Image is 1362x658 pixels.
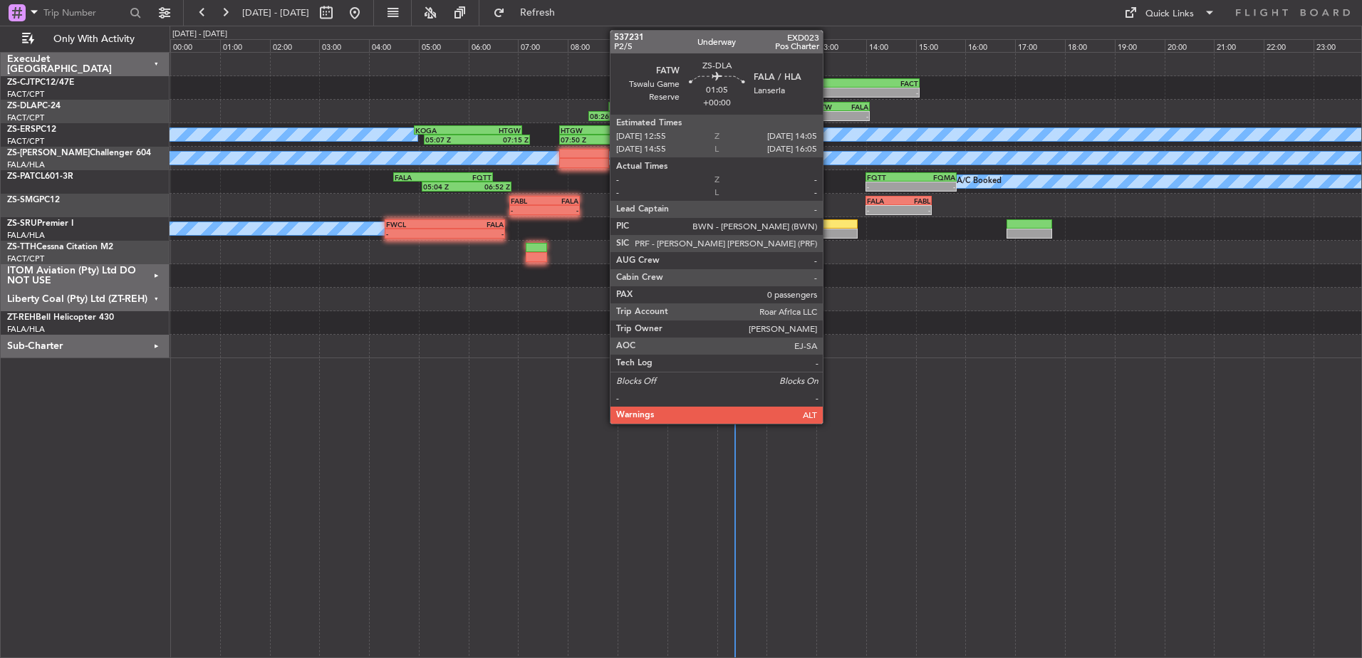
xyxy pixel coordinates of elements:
[7,102,37,110] span: ZS-DLA
[838,88,918,97] div: -
[866,39,916,52] div: 14:00
[568,39,618,52] div: 08:00
[7,78,74,87] a: ZS-CJTPC12/47E
[7,254,44,264] a: FACT/CPT
[899,197,931,205] div: FABL
[609,147,654,169] div: A/C Booked
[395,173,443,182] div: FALA
[1115,39,1165,52] div: 19:00
[867,173,911,182] div: FQTT
[759,79,839,88] div: FAGM
[899,206,931,214] div: -
[544,206,578,214] div: -
[7,324,45,335] a: FALA/HLA
[443,173,492,182] div: FQTT
[7,243,113,251] a: ZS-TTHCessna Citation M2
[423,182,467,191] div: 05:04 Z
[386,220,445,229] div: FWCL
[445,220,504,229] div: FALA
[386,229,445,238] div: -
[37,34,150,44] span: Only With Activity
[7,102,61,110] a: ZS-DLAPC-24
[1214,39,1264,52] div: 21:00
[7,89,44,100] a: FACT/CPT
[242,6,309,19] span: [DATE] - [DATE]
[561,135,600,144] div: 07:50 Z
[965,39,1015,52] div: 16:00
[867,182,911,191] div: -
[518,39,568,52] div: 07:00
[625,112,661,120] div: 09:55 Z
[7,113,44,123] a: FACT/CPT
[610,103,648,111] div: FYWH
[468,126,521,135] div: HTGW
[319,39,369,52] div: 03:00
[425,135,477,144] div: 05:07 Z
[957,171,1002,192] div: A/C Booked
[841,103,868,111] div: FALA
[7,172,73,181] a: ZS-PATCL601-3R
[7,172,35,181] span: ZS-PAT
[841,112,868,120] div: -
[618,39,667,52] div: 09:00
[170,39,220,52] div: 00:00
[7,313,114,322] a: ZT-REHBell Helicopter 430
[487,1,572,24] button: Refresh
[7,230,45,241] a: FALA/HLA
[717,39,767,52] div: 11:00
[561,126,601,135] div: HTGW
[1165,39,1215,52] div: 20:00
[1015,39,1065,52] div: 17:00
[7,219,37,228] span: ZS-SRU
[1145,7,1194,21] div: Quick Links
[369,39,419,52] div: 04:00
[813,103,841,111] div: FATW
[911,182,955,191] div: -
[7,219,73,228] a: ZS-SRUPremier I
[7,160,45,170] a: FALA/HLA
[1264,39,1314,52] div: 22:00
[270,39,320,52] div: 02:00
[511,206,545,214] div: -
[1065,39,1115,52] div: 18:00
[7,125,36,134] span: ZS-ERS
[816,39,866,52] div: 13:00
[867,197,899,205] div: FALA
[511,197,545,205] div: FABL
[667,39,717,52] div: 10:00
[419,39,469,52] div: 05:00
[544,197,578,205] div: FALA
[7,196,60,204] a: ZS-SMGPC12
[759,88,839,97] div: -
[508,8,568,18] span: Refresh
[7,243,36,251] span: ZS-TTH
[1117,1,1222,24] button: Quick Links
[7,196,39,204] span: ZS-SMG
[7,125,56,134] a: ZS-ERSPC12
[766,39,816,52] div: 12:00
[7,313,36,322] span: ZT-REH
[867,206,899,214] div: -
[916,39,966,52] div: 15:00
[415,126,468,135] div: KOGA
[721,124,766,145] div: A/C Booked
[838,79,918,88] div: FACT
[220,39,270,52] div: 01:00
[7,149,151,157] a: ZS-[PERSON_NAME]Challenger 604
[601,126,640,135] div: FWKI
[16,28,155,51] button: Only With Activity
[172,28,227,41] div: [DATE] - [DATE]
[600,135,639,144] div: 09:28 Z
[445,229,504,238] div: -
[813,112,841,120] div: -
[7,78,35,87] span: ZS-CJT
[7,136,44,147] a: FACT/CPT
[648,103,686,111] div: FAUP
[43,2,125,23] input: Trip Number
[477,135,529,144] div: 07:15 Z
[911,173,955,182] div: FQMA
[467,182,510,191] div: 06:52 Z
[590,112,625,120] div: 08:26 Z
[7,149,90,157] span: ZS-[PERSON_NAME]
[469,39,519,52] div: 06:00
